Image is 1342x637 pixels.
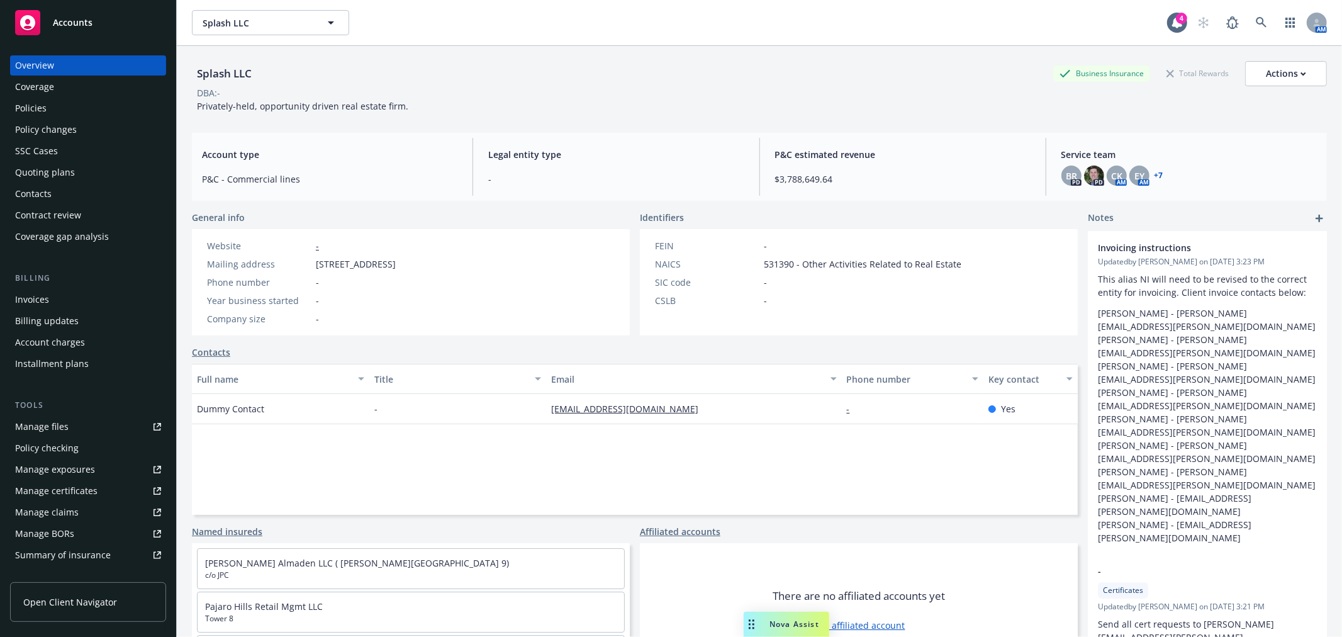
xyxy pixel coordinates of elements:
[15,332,85,352] div: Account charges
[205,570,617,581] span: c/o JPC
[316,294,319,307] span: -
[205,613,617,624] span: Tower 8
[197,86,220,99] div: DBA: -
[551,403,708,415] a: [EMAIL_ADDRESS][DOMAIN_NAME]
[15,55,54,76] div: Overview
[202,148,457,161] span: Account type
[769,619,819,629] span: Nova Assist
[988,373,1059,386] div: Key contact
[1088,231,1327,555] div: Invoicing instructionsUpdatedby [PERSON_NAME] on [DATE] 3:23 PMThis alias NI will need to be revi...
[15,205,81,225] div: Contract review
[773,589,945,604] span: There are no affiliated accounts yet
[15,354,89,374] div: Installment plans
[10,205,166,225] a: Contract review
[15,184,52,204] div: Contacts
[15,290,49,310] div: Invoices
[546,364,841,394] button: Email
[764,294,767,307] span: -
[10,354,166,374] a: Installment plans
[1160,65,1235,81] div: Total Rewards
[1134,169,1144,183] span: EY
[207,276,311,289] div: Phone number
[10,524,166,544] a: Manage BORs
[10,272,166,285] div: Billing
[655,257,759,271] div: NAICS
[1312,211,1327,226] a: add
[744,612,829,637] button: Nova Assist
[764,257,961,271] span: 531390 - Other Activities Related to Real Estate
[847,403,860,415] a: -
[205,557,509,569] a: [PERSON_NAME] Almaden LLC ( [PERSON_NAME][GEOGRAPHIC_DATA] 9)
[15,98,47,118] div: Policies
[15,524,74,544] div: Manage BORs
[15,438,79,458] div: Policy checking
[1098,565,1284,578] span: -
[10,141,166,161] a: SSC Cases
[655,276,759,289] div: SIC code
[207,239,311,252] div: Website
[15,77,54,97] div: Coverage
[192,65,257,82] div: Splash LLC
[1001,402,1015,415] span: Yes
[369,364,547,394] button: Title
[10,227,166,247] a: Coverage gap analysis
[192,211,245,224] span: General info
[488,148,744,161] span: Legal entity type
[10,311,166,331] a: Billing updates
[1266,62,1306,86] div: Actions
[10,162,166,183] a: Quoting plans
[192,364,369,394] button: Full name
[847,373,965,386] div: Phone number
[15,502,79,522] div: Manage claims
[1053,65,1150,81] div: Business Insurance
[15,162,75,183] div: Quoting plans
[53,18,92,28] span: Accounts
[1176,13,1187,24] div: 4
[10,459,166,480] a: Manage exposures
[551,373,822,386] div: Email
[10,545,166,565] a: Summary of insurance
[192,10,349,35] button: Splash LLC
[10,77,166,97] a: Coverage
[1098,601,1317,612] span: Updated by [PERSON_NAME] on [DATE] 3:21 PM
[203,16,311,30] span: Splash LLC
[775,172,1031,186] span: $3,788,649.64
[10,98,166,118] a: Policies
[842,364,983,394] button: Phone number
[10,120,166,140] a: Policy changes
[205,600,323,612] a: Pajaro Hills Retail Mgmt LLC
[192,525,262,538] a: Named insureds
[207,257,311,271] div: Mailing address
[316,276,319,289] span: -
[640,525,720,538] a: Affiliated accounts
[1061,148,1317,161] span: Service team
[15,227,109,247] div: Coverage gap analysis
[1111,169,1122,183] span: CK
[207,294,311,307] div: Year business started
[1278,10,1303,35] a: Switch app
[197,402,264,415] span: Dummy Contact
[1098,256,1317,268] span: Updated by [PERSON_NAME] on [DATE] 3:23 PM
[207,312,311,325] div: Company size
[1220,10,1245,35] a: Report a Bug
[10,290,166,310] a: Invoices
[316,240,319,252] a: -
[316,257,396,271] span: [STREET_ADDRESS]
[1066,169,1077,183] span: BR
[1088,211,1114,226] span: Notes
[202,172,457,186] span: P&C - Commercial lines
[655,239,759,252] div: FEIN
[1155,172,1163,179] a: +7
[640,211,684,224] span: Identifiers
[316,312,319,325] span: -
[1084,166,1104,186] img: photo
[15,481,98,501] div: Manage certificates
[15,417,69,437] div: Manage files
[15,120,77,140] div: Policy changes
[1245,61,1327,86] button: Actions
[10,399,166,412] div: Tools
[15,459,95,480] div: Manage exposures
[983,364,1078,394] button: Key contact
[10,438,166,458] a: Policy checking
